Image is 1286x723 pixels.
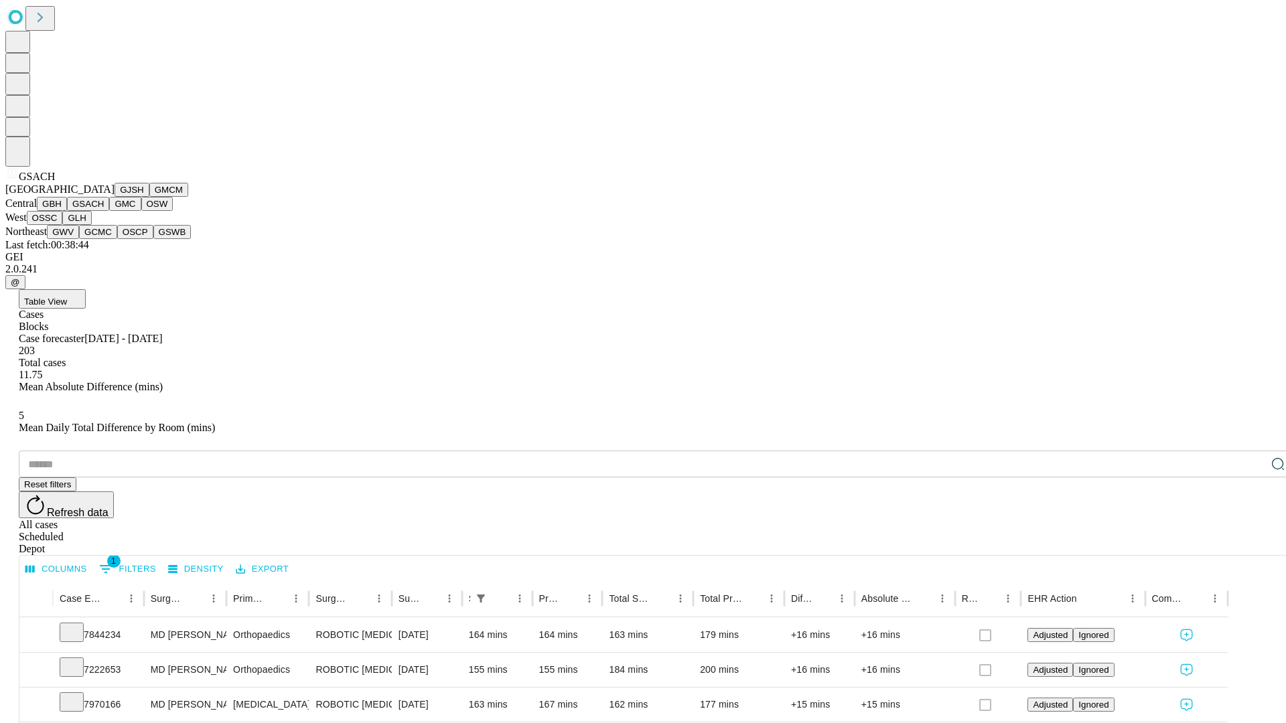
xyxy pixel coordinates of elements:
[67,197,109,211] button: GSACH
[561,589,580,608] button: Sort
[315,653,384,687] div: ROBOTIC [MEDICAL_DATA] KNEE TOTAL
[5,183,115,195] span: [GEOGRAPHIC_DATA]
[22,559,90,580] button: Select columns
[539,688,596,722] div: 167 mins
[1078,630,1109,640] span: Ignored
[861,593,913,604] div: Absolute Difference
[60,653,137,687] div: 7222653
[440,589,459,608] button: Menu
[5,239,89,250] span: Last fetch: 00:38:44
[19,171,55,182] span: GSACH
[19,369,42,380] span: 11.75
[165,559,227,580] button: Density
[1073,698,1114,712] button: Ignored
[861,688,948,722] div: +15 mins
[762,589,781,608] button: Menu
[421,589,440,608] button: Sort
[62,211,91,225] button: GLH
[27,211,63,225] button: OSSC
[19,477,76,491] button: Reset filters
[115,183,149,197] button: GJSH
[233,653,302,687] div: Orthopaedics
[109,197,141,211] button: GMC
[60,593,102,604] div: Case Epic Id
[1027,628,1073,642] button: Adjusted
[19,345,35,356] span: 203
[47,507,109,518] span: Refresh data
[671,589,690,608] button: Menu
[5,263,1281,275] div: 2.0.241
[26,694,46,717] button: Expand
[151,688,220,722] div: MD [PERSON_NAME]
[1078,665,1109,675] span: Ignored
[1033,700,1068,710] span: Adjusted
[469,688,526,722] div: 163 mins
[26,624,46,647] button: Expand
[19,381,163,392] span: Mean Absolute Difference (mins)
[1033,630,1068,640] span: Adjusted
[287,589,305,608] button: Menu
[1187,589,1206,608] button: Sort
[24,297,67,307] span: Table View
[19,333,84,344] span: Case forecaster
[60,688,137,722] div: 7970166
[791,688,848,722] div: +15 mins
[233,688,302,722] div: [MEDICAL_DATA]
[151,593,184,604] div: Surgeon Name
[19,357,66,368] span: Total cases
[351,589,370,608] button: Sort
[1033,665,1068,675] span: Adjusted
[510,589,529,608] button: Menu
[791,618,848,652] div: +16 mins
[107,554,121,568] span: 1
[1027,698,1073,712] button: Adjusted
[861,653,948,687] div: +16 mins
[5,212,27,223] span: West
[399,618,455,652] div: [DATE]
[268,589,287,608] button: Sort
[399,653,455,687] div: [DATE]
[315,688,384,722] div: ROBOTIC [MEDICAL_DATA] REPAIR [MEDICAL_DATA] INITIAL (BILATERAL)
[19,422,215,433] span: Mean Daily Total Difference by Room (mins)
[1078,589,1097,608] button: Sort
[153,225,192,239] button: GSWB
[186,589,204,608] button: Sort
[5,226,47,237] span: Northeast
[1073,663,1114,677] button: Ignored
[962,593,979,604] div: Resolved in EHR
[914,589,933,608] button: Sort
[580,589,599,608] button: Menu
[609,688,687,722] div: 162 mins
[791,653,848,687] div: +16 mins
[84,333,162,344] span: [DATE] - [DATE]
[26,659,46,682] button: Expand
[233,593,267,604] div: Primary Service
[117,225,153,239] button: OSCP
[700,653,778,687] div: 200 mins
[1027,663,1073,677] button: Adjusted
[1027,593,1076,604] div: EHR Action
[1078,700,1109,710] span: Ignored
[933,589,952,608] button: Menu
[96,558,159,580] button: Show filters
[5,251,1281,263] div: GEI
[233,618,302,652] div: Orthopaedics
[609,593,651,604] div: Total Scheduled Duration
[19,491,114,518] button: Refresh data
[19,410,24,421] span: 5
[151,653,220,687] div: MD [PERSON_NAME]
[122,589,141,608] button: Menu
[472,589,490,608] button: Show filters
[37,197,67,211] button: GBH
[232,559,292,580] button: Export
[539,618,596,652] div: 164 mins
[539,653,596,687] div: 155 mins
[469,618,526,652] div: 164 mins
[204,589,223,608] button: Menu
[539,593,561,604] div: Predicted In Room Duration
[370,589,388,608] button: Menu
[1073,628,1114,642] button: Ignored
[814,589,833,608] button: Sort
[103,589,122,608] button: Sort
[469,593,470,604] div: Scheduled In Room Duration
